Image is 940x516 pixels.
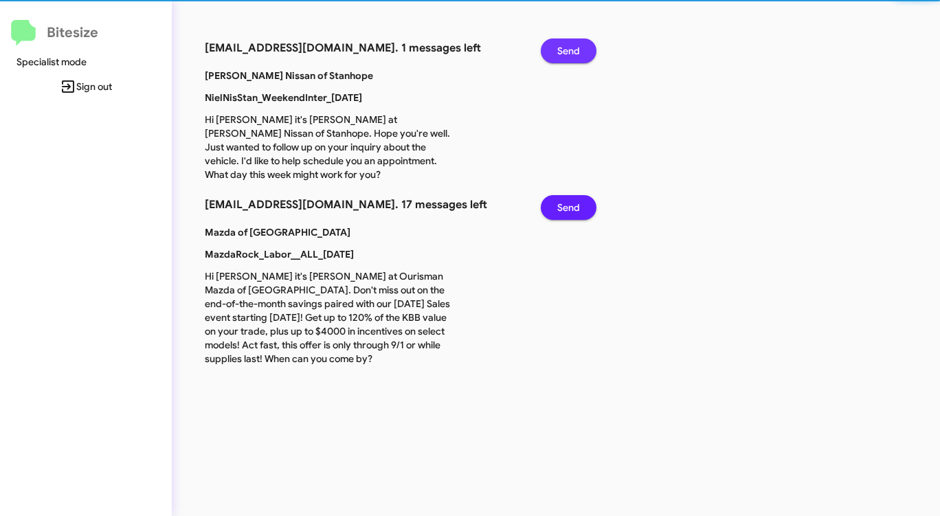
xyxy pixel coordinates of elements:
[205,226,350,238] b: Mazda of [GEOGRAPHIC_DATA]
[205,248,354,260] b: MazdaRock_Labor__ALL_[DATE]
[194,113,463,181] p: Hi [PERSON_NAME] it's [PERSON_NAME] at [PERSON_NAME] Nissan of Stanhope. Hope you're well. Just w...
[541,38,596,63] button: Send
[205,195,520,214] h3: [EMAIL_ADDRESS][DOMAIN_NAME]. 17 messages left
[557,195,580,220] span: Send
[205,69,373,82] b: [PERSON_NAME] Nissan of Stanhope
[541,195,596,220] button: Send
[194,269,463,366] p: Hi [PERSON_NAME] it's [PERSON_NAME] at Ourisman Mazda of [GEOGRAPHIC_DATA]. Don't miss out on the...
[11,20,98,46] a: Bitesize
[205,38,520,58] h3: [EMAIL_ADDRESS][DOMAIN_NAME]. 1 messages left
[11,74,161,99] span: Sign out
[205,91,362,104] b: NielNisStan_WeekendInter_[DATE]
[557,38,580,63] span: Send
